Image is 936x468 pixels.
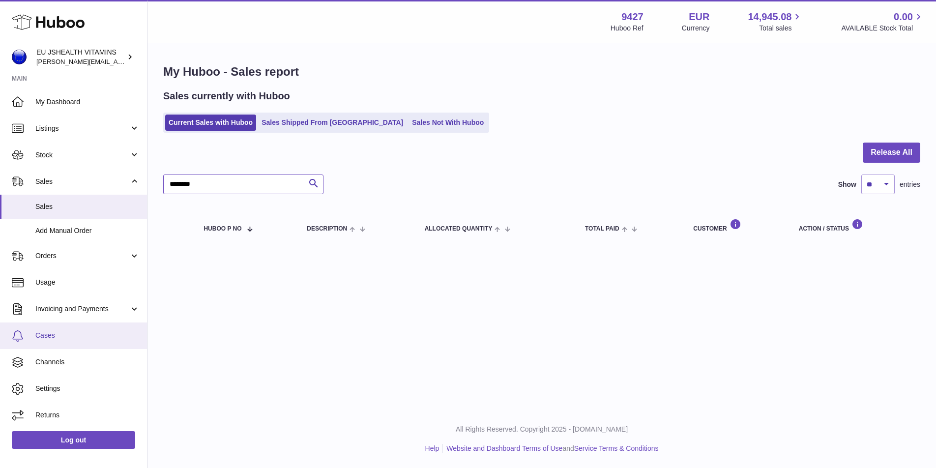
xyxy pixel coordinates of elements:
span: 14,945.08 [748,10,791,24]
span: Stock [35,150,129,160]
span: Huboo P no [204,226,241,232]
span: ALLOCATED Quantity [425,226,493,232]
a: 14,945.08 Total sales [748,10,803,33]
div: Customer [693,219,779,232]
li: and [443,444,658,453]
a: Service Terms & Conditions [574,444,659,452]
a: 0.00 AVAILABLE Stock Total [841,10,924,33]
span: Channels [35,357,140,367]
button: Release All [863,143,920,163]
span: Sales [35,177,129,186]
strong: EUR [689,10,709,24]
span: Cases [35,331,140,340]
span: Total paid [585,226,619,232]
a: Current Sales with Huboo [165,115,256,131]
span: Returns [35,410,140,420]
span: 0.00 [894,10,913,24]
div: EU JSHEALTH VITAMINS [36,48,125,66]
strong: 9427 [621,10,643,24]
span: AVAILABLE Stock Total [841,24,924,33]
a: Sales Not With Huboo [409,115,487,131]
span: Usage [35,278,140,287]
span: Description [307,226,347,232]
span: Add Manual Order [35,226,140,235]
span: My Dashboard [35,97,140,107]
div: Huboo Ref [611,24,643,33]
label: Show [838,180,856,189]
div: Currency [682,24,710,33]
span: Listings [35,124,129,133]
div: Action / Status [799,219,910,232]
img: laura@jessicasepel.com [12,50,27,64]
span: Total sales [759,24,803,33]
span: Settings [35,384,140,393]
span: Sales [35,202,140,211]
p: All Rights Reserved. Copyright 2025 - [DOMAIN_NAME] [155,425,928,434]
h2: Sales currently with Huboo [163,89,290,103]
span: [PERSON_NAME][EMAIL_ADDRESS][DOMAIN_NAME] [36,58,197,65]
span: entries [900,180,920,189]
a: Help [425,444,439,452]
span: Invoicing and Payments [35,304,129,314]
span: Orders [35,251,129,261]
a: Website and Dashboard Terms of Use [446,444,562,452]
h1: My Huboo - Sales report [163,64,920,80]
a: Sales Shipped From [GEOGRAPHIC_DATA] [258,115,407,131]
a: Log out [12,431,135,449]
